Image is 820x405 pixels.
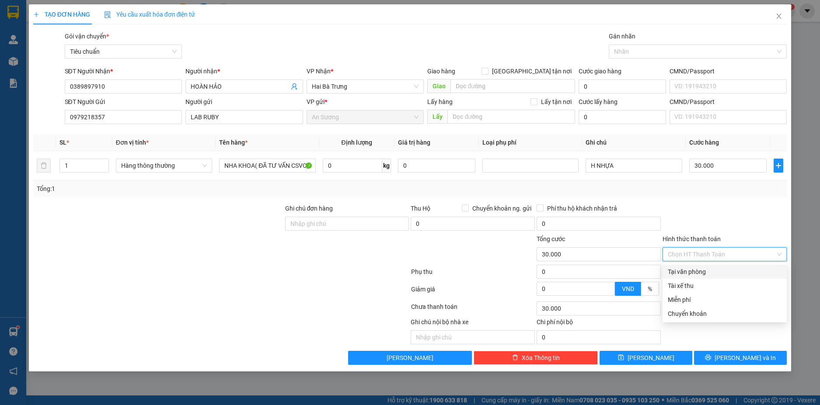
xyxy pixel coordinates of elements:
[427,79,450,93] span: Giao
[55,33,106,40] span: 19:39:44 [DATE]
[185,66,303,76] div: Người nhận
[668,309,782,318] div: Chuyển khoản
[47,25,167,40] span: huutrungas.tienoanh - In:
[670,66,787,76] div: CMND/Passport
[33,11,90,18] span: TẠO ĐƠN HÀNG
[537,235,565,242] span: Tổng cước
[382,159,391,173] span: kg
[312,80,419,93] span: Hai Bà Trưng
[219,139,248,146] span: Tên hàng
[427,68,455,75] span: Giao hàng
[63,5,100,14] span: An Sương
[116,139,149,146] span: Đơn vị tính
[185,97,303,107] div: Người gửi
[628,353,674,363] span: [PERSON_NAME]
[410,267,536,282] div: Phụ thu
[121,159,207,172] span: Hàng thông thường
[348,351,472,365] button: [PERSON_NAME]
[65,66,182,76] div: SĐT Người Nhận
[427,110,447,124] span: Lấy
[307,68,331,75] span: VP Nhận
[427,98,453,105] span: Lấy hàng
[398,139,430,146] span: Giá trị hàng
[586,159,682,173] input: Ghi Chú
[447,110,575,124] input: Dọc đường
[694,351,787,365] button: printer[PERSON_NAME] và In
[219,159,315,173] input: VD: Bàn, Ghế
[398,159,475,173] input: 0
[469,204,535,213] span: Chuyển khoản ng. gửi
[411,330,535,344] input: Nhập ghi chú
[285,217,409,231] input: Ghi chú đơn hàng
[37,159,51,173] button: delete
[705,354,711,361] span: printer
[47,25,167,40] span: AS1409250033 -
[450,79,575,93] input: Dọc đường
[579,68,621,75] label: Cước giao hàng
[410,284,536,300] div: Giảm giá
[600,351,692,365] button: save[PERSON_NAME]
[479,134,582,151] th: Loại phụ phí
[65,33,109,40] span: Gói vận chuyển
[668,267,782,277] div: Tại văn phòng
[648,285,652,292] span: %
[544,204,621,213] span: Phí thu hộ khách nhận trả
[411,205,430,212] span: Thu Hộ
[670,97,787,107] div: CMND/Passport
[582,134,685,151] th: Ghi chú
[689,139,719,146] span: Cước hàng
[104,11,111,18] img: icon
[341,139,372,146] span: Định lượng
[668,281,782,291] div: Tài xế thu
[512,354,518,361] span: delete
[37,184,317,194] div: Tổng: 1
[663,235,721,242] label: Hình thức thanh toán
[410,302,536,317] div: Chưa thanh toán
[70,45,177,58] span: Tiêu chuẩn
[579,98,618,105] label: Cước lấy hàng
[618,354,624,361] span: save
[767,4,791,29] button: Close
[622,285,634,292] span: VND
[411,317,535,330] div: Ghi chú nội bộ nhà xe
[609,33,635,40] label: Gán nhãn
[537,97,575,107] span: Lấy tận nơi
[104,11,195,18] span: Yêu cầu xuất hóa đơn điện tử
[715,353,776,363] span: [PERSON_NAME] và In
[285,205,333,212] label: Ghi chú đơn hàng
[668,295,782,305] div: Miễn phí
[522,353,560,363] span: Xóa Thông tin
[307,97,424,107] div: VP gửi
[579,80,666,93] input: Cước giao hàng
[5,45,181,93] strong: Nhận:
[774,162,783,169] span: plus
[774,159,783,173] button: plus
[775,13,782,20] span: close
[489,66,575,76] span: [GEOGRAPHIC_DATA] tận nơi
[312,111,419,124] span: An Sương
[47,5,100,14] span: Gửi:
[33,11,39,17] span: plus
[537,317,661,330] div: Chi phí nội bộ
[59,139,66,146] span: SL
[65,97,182,107] div: SĐT Người Gửi
[47,16,125,23] span: NO NAME - 0983544960
[474,351,598,365] button: deleteXóa Thông tin
[291,83,298,90] span: user-add
[387,353,433,363] span: [PERSON_NAME]
[579,110,666,124] input: Cước lấy hàng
